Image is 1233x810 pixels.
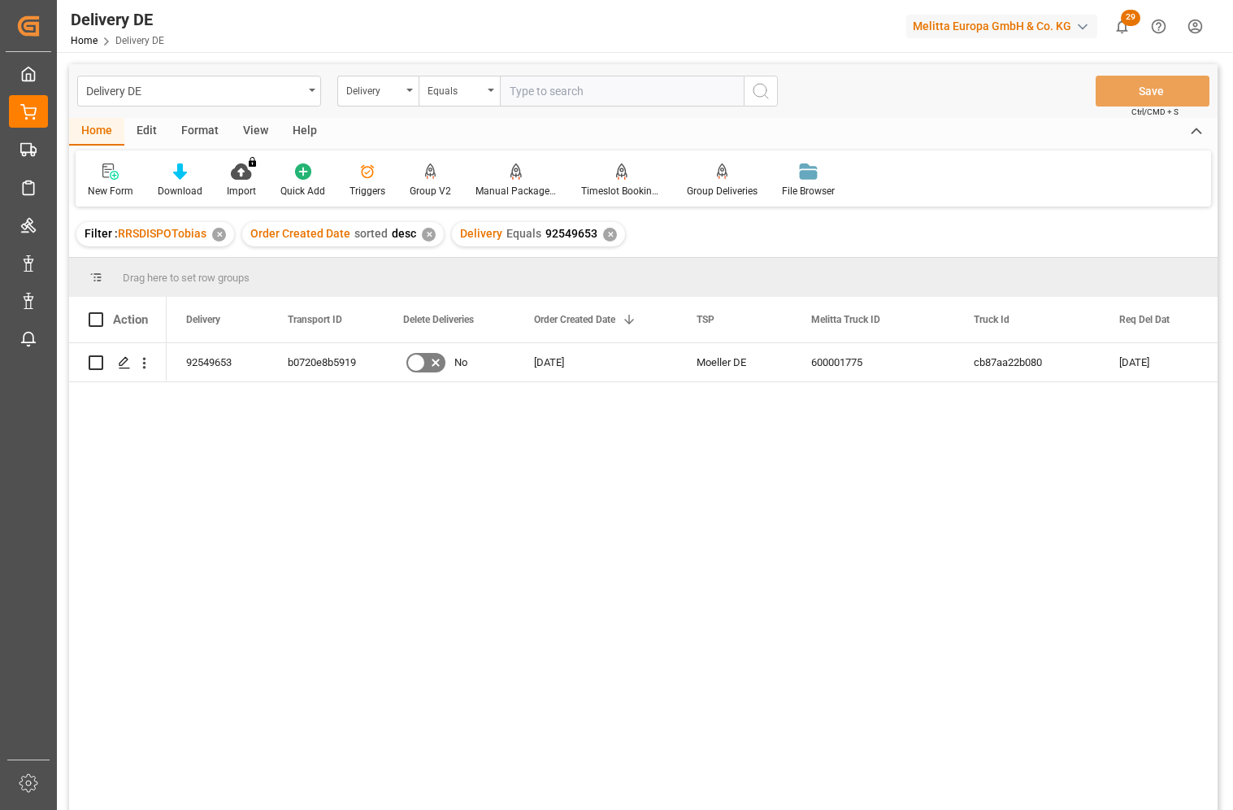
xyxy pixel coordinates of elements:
button: open menu [337,76,419,107]
div: New Form [88,184,133,198]
div: Download [158,184,202,198]
div: 600001775 [792,343,954,381]
div: [DATE] [514,343,677,381]
div: View [231,118,280,146]
div: ✕ [603,228,617,242]
div: Help [280,118,329,146]
div: Moeller DE [677,343,792,381]
div: 92549653 [167,343,268,381]
button: Melitta Europa GmbH & Co. KG [906,11,1104,41]
button: Help Center [1140,8,1177,45]
span: TSP [697,314,714,325]
div: Triggers [349,184,385,198]
span: Equals [506,227,541,240]
div: Format [169,118,231,146]
span: Order Created Date [534,314,615,325]
button: show 29 new notifications [1104,8,1140,45]
div: Melitta Europa GmbH & Co. KG [906,15,1097,38]
span: Drag here to set row groups [123,272,250,284]
button: open menu [419,76,500,107]
div: File Browser [782,184,835,198]
div: ✕ [212,228,226,242]
div: Press SPACE to select this row. [69,343,167,382]
div: Action [113,312,148,327]
button: open menu [77,76,321,107]
div: Group V2 [410,184,451,198]
span: Truck Id [974,314,1009,325]
span: Delivery [186,314,220,325]
div: b0720e8b5919 [268,343,384,381]
span: 92549653 [545,227,597,240]
div: [DATE] [1100,343,1207,381]
div: Home [69,118,124,146]
span: sorted [354,227,388,240]
span: 29 [1121,10,1140,26]
button: search button [744,76,778,107]
span: No [454,344,467,381]
span: Ctrl/CMD + S [1131,106,1179,118]
a: Home [71,35,98,46]
span: Delete Deliveries [403,314,474,325]
span: Filter : [85,227,118,240]
input: Type to search [500,76,744,107]
span: RRSDISPOTobias [118,227,206,240]
span: Delivery [460,227,502,240]
div: Edit [124,118,169,146]
span: Order Created Date [250,227,350,240]
span: Transport ID [288,314,342,325]
div: Delivery [346,80,402,98]
div: ✕ [422,228,436,242]
div: Group Deliveries [687,184,758,198]
div: cb87aa22b080 [954,343,1100,381]
div: Delivery DE [86,80,303,100]
div: Delivery DE [71,7,164,32]
div: Quick Add [280,184,325,198]
div: Equals [428,80,483,98]
span: Melitta Truck ID [811,314,880,325]
span: desc [392,227,416,240]
button: Save [1096,76,1209,107]
div: Timeslot Booking Report [581,184,662,198]
span: Req Del Dat [1119,314,1170,325]
div: Manual Package TypeDetermination [475,184,557,198]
